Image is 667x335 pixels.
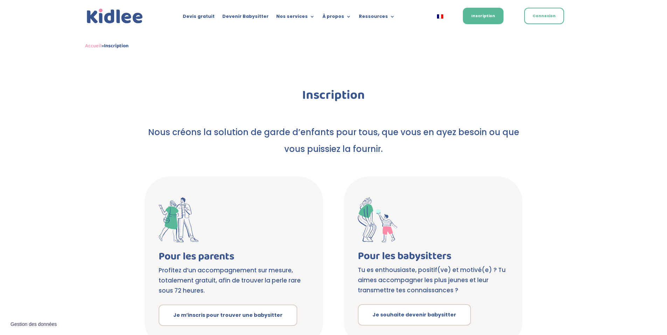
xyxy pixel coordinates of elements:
[358,251,508,265] h2: Pour les babysitters
[159,251,309,265] h2: Pour les parents
[85,42,102,50] a: Accueil
[359,14,395,22] a: Ressources
[322,14,351,22] a: À propos
[358,197,398,242] img: babysitter
[276,14,315,22] a: Nos services
[6,317,61,332] button: Gestion des données
[85,42,128,50] span: »
[104,42,128,50] strong: Inscription
[183,14,215,22] a: Devis gratuit
[145,124,523,158] p: Nous créons la solution de garde d’enfants pour tous, que vous en ayez besoin ou que vous puissie...
[11,321,57,328] span: Gestion des données
[85,7,145,26] a: Kidlee Logo
[437,14,443,19] img: Français
[524,8,564,24] a: Connexion
[222,14,269,22] a: Devenir Babysitter
[159,305,297,326] a: Je m’inscris pour trouver une babysitter
[159,197,199,243] img: parents
[85,7,145,26] img: logo_kidlee_bleu
[159,265,309,296] p: Profitez d’un accompagnement sur mesure, totalement gratuit, afin de trouver la perle rare sous 7...
[358,304,471,326] a: Je souhaite devenir babysitter
[463,8,503,24] a: Inscription
[145,89,523,105] h1: Inscription
[358,265,508,295] p: Tu es enthousiaste, positif(ve) et motivé(e) ? Tu aimes accompagner les plus jeunes et leur trans...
